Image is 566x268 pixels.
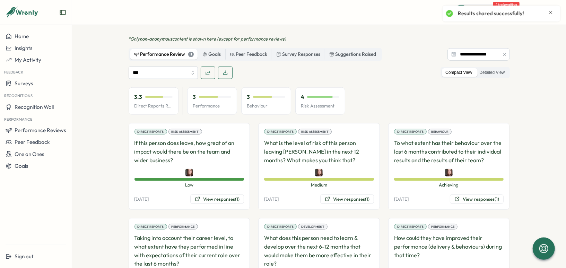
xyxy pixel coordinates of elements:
[298,224,328,230] div: Development
[264,129,297,135] div: Direct Reports
[329,51,376,58] div: Suggestions Raised
[15,139,50,145] span: Peer Feedback
[264,196,279,202] p: [DATE]
[134,93,142,101] p: 3.3
[140,36,173,42] span: non-anonymous
[134,182,244,188] span: Low
[15,80,33,87] span: Surveys
[493,2,520,7] span: 1 task waiting
[394,129,427,135] div: Direct Reports
[298,129,332,135] div: Risk Assessment
[264,139,374,164] p: What is the level of risk of this person leaving [PERSON_NAME] in the next 12 months? What makes ...
[428,224,458,230] div: Performance
[190,194,244,204] button: View responses(1)
[185,169,193,176] img: Allyn Neal
[15,104,54,110] span: Recognition Wall
[394,196,409,202] p: [DATE]
[394,139,504,164] p: To what extent has their behaviour over the last 6 months contributed to their individual results...
[134,51,194,58] div: Performance Review
[247,103,285,109] p: Behaviour
[458,10,524,17] p: Results shared successfully!
[450,194,504,204] button: View responses(1)
[247,93,250,101] p: 3
[230,51,268,58] div: Peer Feedback
[134,196,149,202] p: [DATE]
[168,224,198,230] div: Performance
[15,45,33,51] span: Insights
[264,182,374,188] span: Medium
[442,68,476,77] label: Compact View
[264,234,374,268] p: What does this person need to learn & develop over the next 6-12 months that would make them be m...
[476,68,508,77] label: Detailed View
[15,151,44,157] span: One on Ones
[15,127,66,133] span: Performance Reviews
[15,57,41,63] span: My Activity
[394,182,504,188] span: Achieving
[134,224,167,230] div: Direct Reports
[301,103,339,109] p: Risk Assessment
[445,169,453,176] img: Allyn Neal
[202,51,221,58] div: Goals
[193,103,231,109] p: Performance
[134,129,167,135] div: Direct Reports
[320,194,374,204] button: View responses(1)
[168,129,202,135] div: Risk Assessment
[134,234,244,268] p: Taking into account their career level, to what extent have they performed in line with expectati...
[315,169,323,176] img: Allyn Neal
[134,103,173,109] p: Direct Reports Review Avg
[15,163,28,169] span: Goals
[301,93,304,101] p: 4
[276,51,321,58] div: Survey Responses
[129,36,510,42] p: *Only content is shown here (except for performance reviews)
[15,33,29,40] span: Home
[188,52,194,57] div: 11
[428,129,452,135] div: Behaviour
[59,9,66,16] button: Expand sidebar
[394,224,427,230] div: Direct Reports
[453,5,522,20] button: Quick Actions
[193,93,196,101] p: 3
[394,234,504,268] p: How could they have improved their performance (delivery & behaviours) during that time?
[548,10,554,15] button: Close notification
[15,253,34,260] span: Sign out
[134,139,244,164] p: If this person does leave, how great of an impact would there be on the team and wider business?
[264,224,297,230] div: Direct Reports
